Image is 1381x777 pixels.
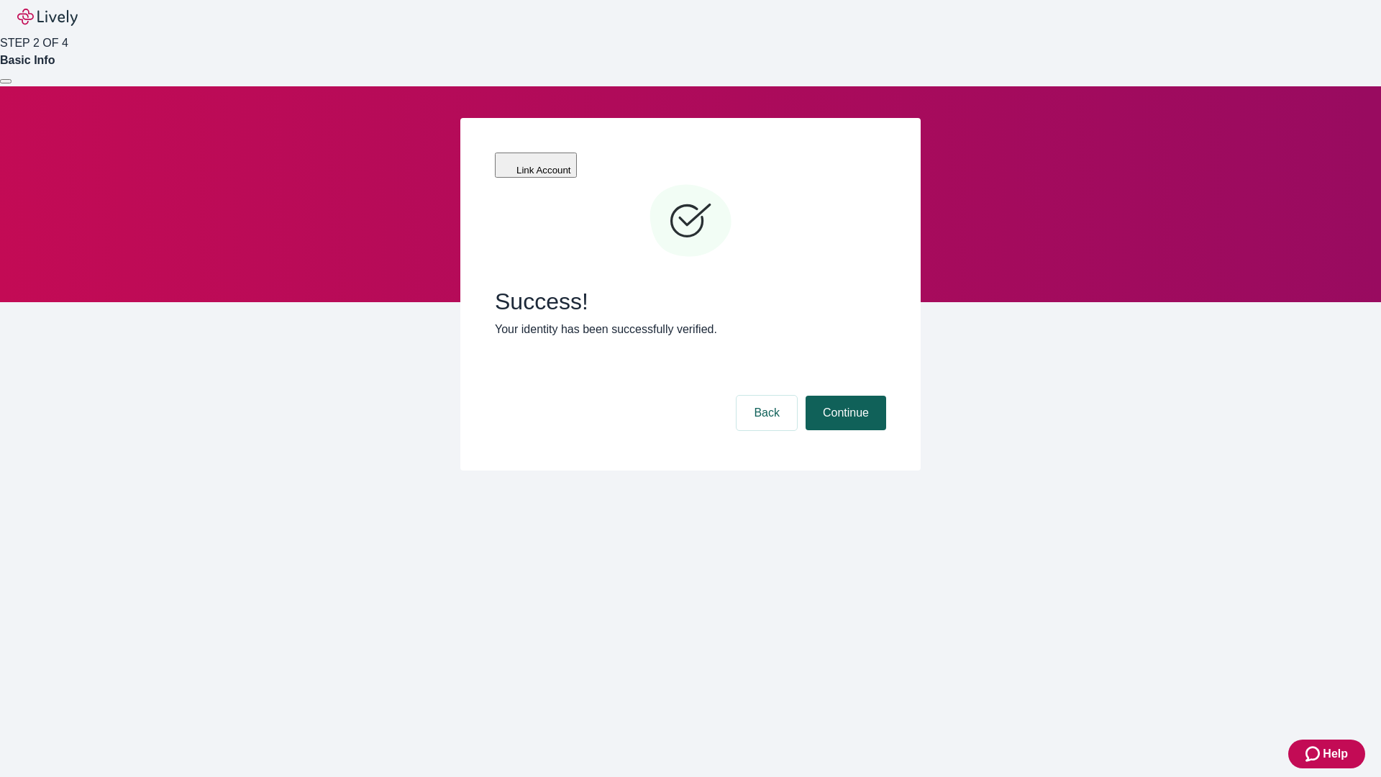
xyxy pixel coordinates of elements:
p: Your identity has been successfully verified. [495,321,886,338]
button: Link Account [495,153,577,178]
button: Continue [806,396,886,430]
span: Success! [495,288,886,315]
svg: Zendesk support icon [1305,745,1323,763]
span: Help [1323,745,1348,763]
img: Lively [17,9,78,26]
button: Zendesk support iconHelp [1288,740,1365,768]
button: Back [737,396,797,430]
svg: Checkmark icon [647,178,734,265]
